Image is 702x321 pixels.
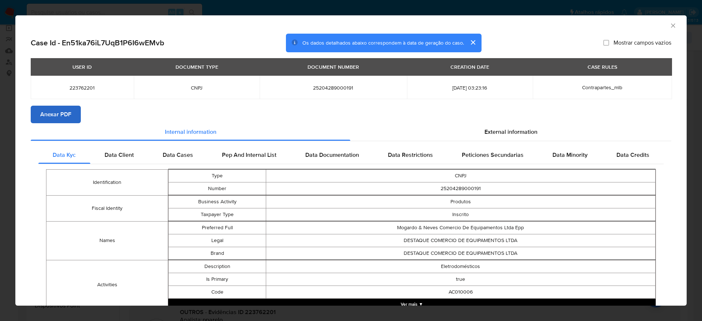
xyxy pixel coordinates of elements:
div: DOCUMENT TYPE [171,61,223,73]
span: Mostrar campos vazios [614,39,671,46]
td: Eletrodomésticos [266,260,655,273]
td: Identification [46,169,168,195]
div: closure-recommendation-modal [15,15,687,306]
td: 25204289000191 [266,182,655,195]
td: Number [169,182,266,195]
span: 25204289000191 [268,84,398,91]
span: External information [484,128,537,136]
td: Brand [169,247,266,260]
td: Names [46,221,168,260]
div: Detailed info [31,123,671,141]
td: Description [169,260,266,273]
span: Peticiones Secundarias [462,151,524,159]
td: Business Activity [169,195,266,208]
td: Mogardo & Neves Comercio De Equipamentos Ltda Epp [266,221,655,234]
span: Data Documentation [305,151,359,159]
td: CNPJ [266,169,655,182]
span: Data Minority [552,151,588,159]
button: Fechar a janela [669,22,676,29]
span: Data Credits [616,151,649,159]
span: Pep And Internal List [222,151,276,159]
td: Type [169,169,266,182]
span: Data Restrictions [388,151,433,159]
td: Produtos [266,195,655,208]
button: cerrar [464,34,482,51]
input: Mostrar campos vazios [603,40,609,46]
td: DESTAQUE COMERCIO DE EQUIPAMENTOS LTDA [266,247,655,260]
span: Data Client [105,151,134,159]
div: CREATION DATE [446,61,494,73]
td: AC010006 [266,286,655,298]
span: 223762201 [39,84,125,91]
td: Taxpayer Type [169,208,266,221]
button: Anexar PDF [31,106,81,123]
div: Detailed internal info [38,146,664,164]
span: Internal information [165,128,216,136]
span: Data Kyc [53,151,76,159]
td: DESTAQUE COMERCIO DE EQUIPAMENTOS LTDA [266,234,655,247]
td: Code [169,286,266,298]
td: Is Primary [169,273,266,286]
span: [DATE] 03:23:16 [416,84,524,91]
span: Os dados detalhados abaixo correspondem à data de geração do caso. [302,39,464,46]
button: Expand array [168,299,656,310]
div: USER ID [68,61,96,73]
span: Contrapartes_mlb [582,84,622,91]
td: Preferred Full [169,221,266,234]
div: CASE RULES [583,61,622,73]
div: DOCUMENT NUMBER [303,61,363,73]
td: Legal [169,234,266,247]
td: Fiscal Identity [46,195,168,221]
h2: Case Id - En51ka76iL7UqB1P6I6wEMvb [31,38,164,48]
span: Data Cases [163,151,193,159]
span: CNPJ [143,84,251,91]
td: Inscrito [266,208,655,221]
td: Activities [46,260,168,310]
td: true [266,273,655,286]
span: Anexar PDF [40,106,71,122]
